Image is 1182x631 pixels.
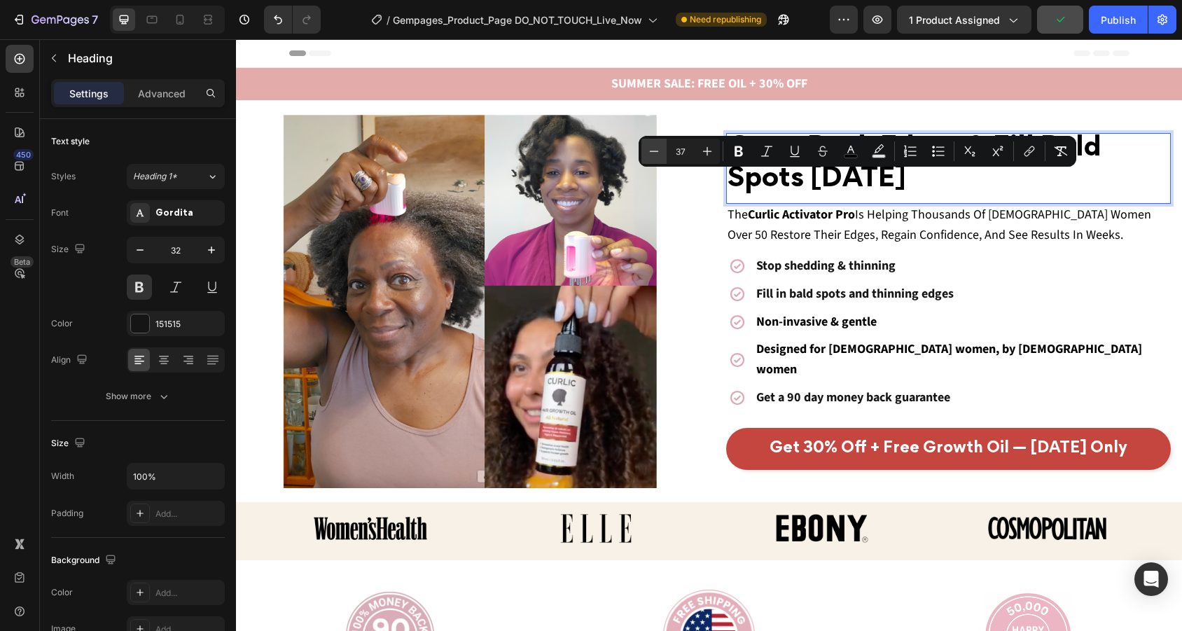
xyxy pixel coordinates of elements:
[51,384,225,409] button: Show more
[13,149,34,160] div: 450
[746,474,877,504] img: gempages_545541959884735395-9dfe9975-acb8-4ba3-ad69-4857e06b8b03.png
[51,317,73,330] div: Color
[106,389,171,403] div: Show more
[155,587,221,599] div: Add...
[909,13,1000,27] span: 1 product assigned
[69,86,109,101] p: Settings
[68,50,219,67] p: Heading
[521,474,651,504] img: gempages_545541959884735395-a67c2ed3-4243-4f3b-b103-70fcc4b73f7c.png
[155,318,221,331] div: 151515
[155,207,221,220] div: Gordita
[897,6,1031,34] button: 1 product assigned
[138,86,186,101] p: Advanced
[133,170,177,183] span: Heading 1*
[51,351,90,370] div: Align
[393,13,642,27] span: Gempages_Product_Page DO_NOT_TOUCH_Live_Now
[51,586,73,599] div: Color
[387,13,390,27] span: /
[92,11,98,28] p: 7
[690,13,761,26] span: Need republishing
[492,167,915,204] span: The Is Helping Thousands Of [DEMOGRAPHIC_DATA] Women Over 50 Restore Their Edges, Regain Confiden...
[51,507,83,520] div: Padding
[490,94,936,158] h2: Rich Text Editor. Editing area: main
[51,170,76,183] div: Styles
[520,274,641,291] span: Non-invasive & gentle
[51,135,90,148] div: Text style
[11,256,34,268] div: Beta
[236,39,1182,631] iframe: Design area
[69,474,200,504] img: gempages_545541959884735395-a73af787-135f-47ab-9931-907632b83c70.png
[295,474,425,504] img: gempages_545541959884735395-a9727c47-2a5a-49da-a50b-77aeed019b09.png
[1089,6,1148,34] button: Publish
[51,551,119,570] div: Background
[512,167,619,184] strong: Curlic Activator Pro
[520,301,906,339] span: Designed for [DEMOGRAPHIC_DATA] women, by [DEMOGRAPHIC_DATA] women
[492,97,865,153] span: Grow Back Edges & Fill Bald Spots [DATE]
[51,240,88,259] div: Size
[520,246,718,263] strong: Fill in bald spots and thinning edges
[520,218,660,235] strong: Stop shedding & thinning
[1134,562,1168,596] div: Open Intercom Messenger
[1101,13,1136,27] div: Publish
[47,75,421,449] img: gempages_545541959884735395-fd805a87-2dcd-4a06-9db7-c1a4e3ffda63.png
[127,164,225,189] button: Heading 1*
[534,402,891,417] span: Get 30% Off + Free Growth Oil — [DATE] Only
[51,207,69,219] div: Font
[51,434,88,453] div: Size
[264,6,321,34] div: Undo/Redo
[51,470,74,483] div: Width
[490,389,936,431] a: Get 30% Off + Free Growth Oil — [DATE] Only
[520,349,714,367] span: Get a 90 day money back guarantee
[155,508,221,520] div: Add...
[639,136,1076,167] div: Editor contextual toolbar
[6,6,104,34] button: 7
[127,464,224,489] input: Auto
